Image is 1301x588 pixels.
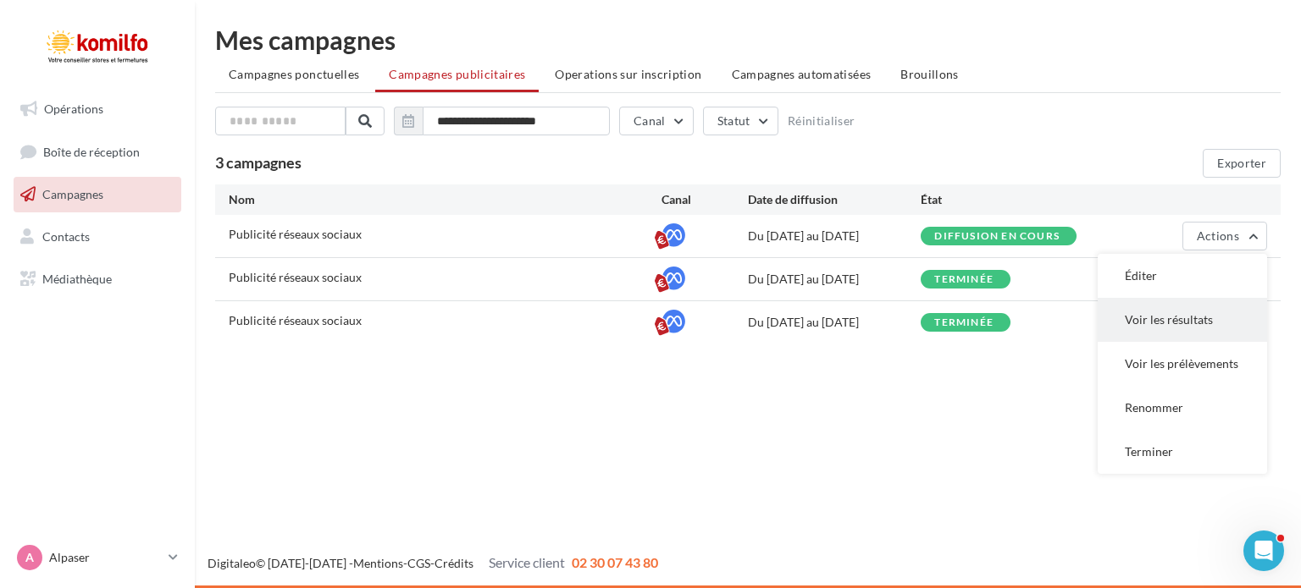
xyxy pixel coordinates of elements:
[572,554,658,570] span: 02 30 07 43 80
[703,107,778,135] button: Statut
[1182,222,1267,250] button: Actions
[1098,254,1267,298] button: Éditer
[748,271,921,288] div: Du [DATE] au [DATE]
[44,102,103,116] span: Opérations
[900,67,959,81] span: Brouillons
[229,313,362,327] span: Publicité réseaux sociaux
[215,153,302,172] span: 3 campagnes
[934,274,994,285] div: terminée
[407,556,430,570] a: CGS
[10,134,185,170] a: Boîte de réception
[229,270,362,284] span: Publicité réseaux sociaux
[10,177,185,212] a: Campagnes
[42,271,112,285] span: Médiathèque
[25,549,34,566] span: A
[14,541,181,574] a: A Alpaser
[43,144,140,158] span: Boîte de réception
[732,67,872,81] span: Campagnes automatisées
[619,107,694,135] button: Canal
[748,191,921,208] div: Date de diffusion
[1197,228,1239,243] span: Actions
[42,187,103,201] span: Campagnes
[748,314,921,331] div: Du [DATE] au [DATE]
[748,228,921,245] div: Du [DATE] au [DATE]
[353,556,403,570] a: Mentions
[662,191,748,208] div: Canal
[1098,298,1267,342] button: Voir les résultats
[1203,149,1281,178] button: Exporter
[10,91,185,127] a: Opérations
[208,556,256,570] a: Digitaleo
[435,556,473,570] a: Crédits
[42,229,90,244] span: Contacts
[229,67,359,81] span: Campagnes ponctuelles
[229,191,662,208] div: Nom
[934,317,994,328] div: terminée
[208,556,658,570] span: © [DATE]-[DATE] - - -
[10,219,185,255] a: Contacts
[1098,430,1267,474] button: Terminer
[1098,386,1267,430] button: Renommer
[489,554,565,570] span: Service client
[934,231,1060,242] div: Diffusion en cours
[229,227,362,241] span: Publicité réseaux sociaux
[1098,342,1267,386] button: Voir les prélèvements
[215,27,1281,52] div: Mes campagnes
[49,549,162,566] p: Alpaser
[921,191,1093,208] div: État
[788,114,855,128] button: Réinitialiser
[1243,530,1284,571] iframe: Intercom live chat
[10,261,185,297] a: Médiathèque
[555,67,701,81] span: Operations sur inscription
